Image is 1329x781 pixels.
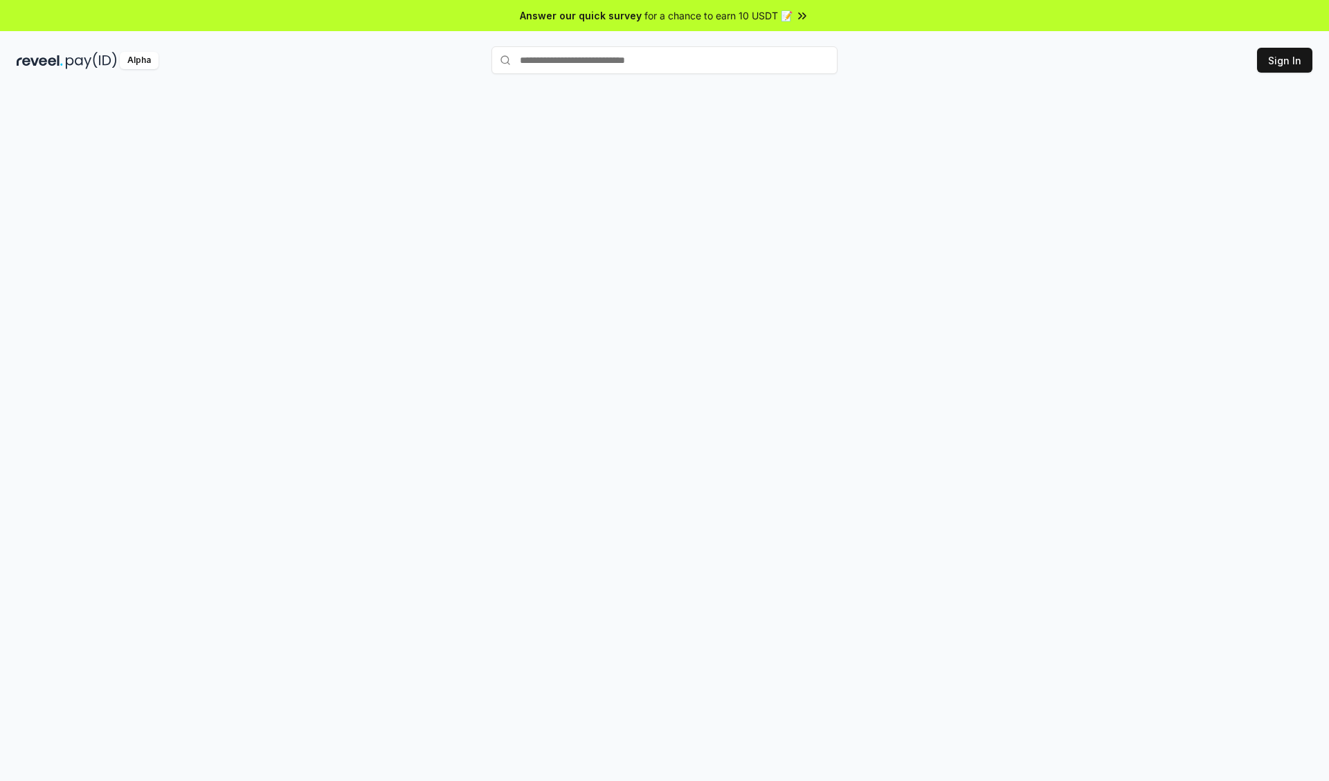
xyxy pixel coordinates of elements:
img: reveel_dark [17,52,63,69]
img: pay_id [66,52,117,69]
span: for a chance to earn 10 USDT 📝 [644,8,793,23]
div: Alpha [120,52,159,69]
button: Sign In [1257,48,1312,73]
span: Answer our quick survey [520,8,642,23]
